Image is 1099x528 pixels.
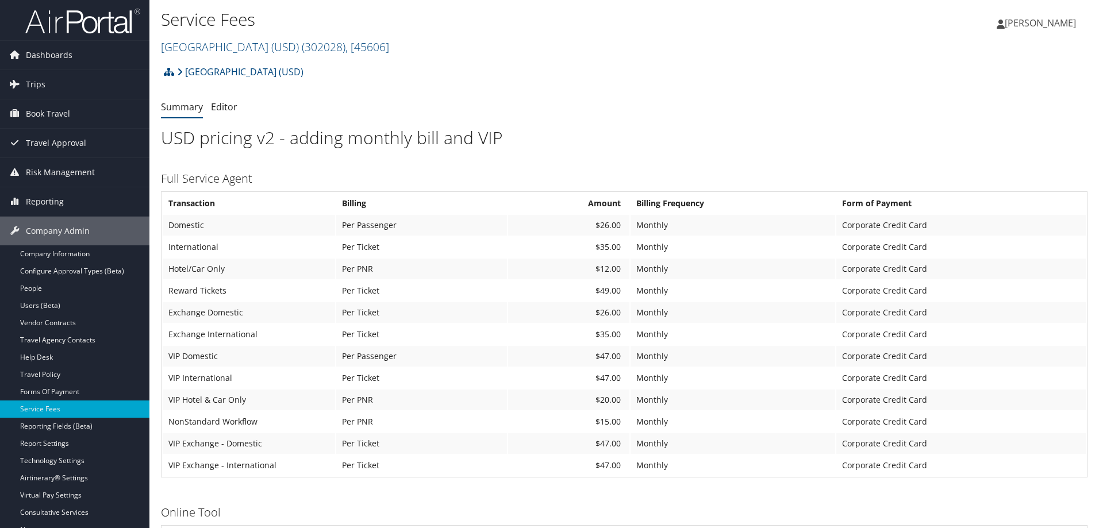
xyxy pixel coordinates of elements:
td: $47.00 [508,346,630,367]
td: Monthly [631,302,835,323]
a: [PERSON_NAME] [997,6,1088,40]
td: Corporate Credit Card [836,324,1086,345]
td: Per Ticket [336,455,507,476]
span: Trips [26,70,45,99]
td: Monthly [631,390,835,410]
th: Billing Frequency [631,193,835,214]
td: Monthly [631,259,835,279]
td: Monthly [631,455,835,476]
td: $26.00 [508,215,630,236]
h1: USD pricing v2 - adding monthly bill and VIP [161,126,1088,150]
th: Transaction [163,193,335,214]
td: Corporate Credit Card [836,433,1086,454]
a: [GEOGRAPHIC_DATA] (USD) [177,60,303,83]
td: Corporate Credit Card [836,237,1086,257]
td: VIP Exchange - International [163,455,335,476]
span: , [ 45606 ] [345,39,389,55]
td: Per Ticket [336,433,507,454]
td: $26.00 [508,302,630,323]
td: Monthly [631,346,835,367]
td: VIP Hotel & Car Only [163,390,335,410]
td: Corporate Credit Card [836,455,1086,476]
td: Per Ticket [336,302,507,323]
td: NonStandard Workflow [163,411,335,432]
td: Hotel/Car Only [163,259,335,279]
th: Amount [508,193,630,214]
td: VIP Exchange - Domestic [163,433,335,454]
td: $47.00 [508,433,630,454]
td: Monthly [631,215,835,236]
td: Per Passenger [336,215,507,236]
td: Per Ticket [336,368,507,388]
td: VIP Domestic [163,346,335,367]
td: Monthly [631,433,835,454]
span: Reporting [26,187,64,216]
a: [GEOGRAPHIC_DATA] (USD) [161,39,389,55]
td: Corporate Credit Card [836,390,1086,410]
td: Per PNR [336,411,507,432]
td: Corporate Credit Card [836,411,1086,432]
td: Monthly [631,237,835,257]
td: Per PNR [336,390,507,410]
td: Monthly [631,280,835,301]
span: Company Admin [26,217,90,245]
td: Corporate Credit Card [836,280,1086,301]
td: Per PNR [336,259,507,279]
span: Risk Management [26,158,95,187]
th: Form of Payment [836,193,1086,214]
span: Book Travel [26,99,70,128]
th: Billing [336,193,507,214]
h3: Full Service Agent [161,171,1088,187]
td: $15.00 [508,411,630,432]
td: Corporate Credit Card [836,259,1086,279]
td: Domestic [163,215,335,236]
td: $35.00 [508,324,630,345]
td: Per Passenger [336,346,507,367]
td: Per Ticket [336,280,507,301]
span: [PERSON_NAME] [1005,17,1076,29]
td: $47.00 [508,455,630,476]
a: Editor [211,101,237,113]
td: $35.00 [508,237,630,257]
td: Monthly [631,411,835,432]
td: Corporate Credit Card [836,346,1086,367]
td: Reward Tickets [163,280,335,301]
td: $20.00 [508,390,630,410]
td: Corporate Credit Card [836,215,1086,236]
td: Exchange International [163,324,335,345]
td: Corporate Credit Card [836,368,1086,388]
td: Monthly [631,324,835,345]
span: ( 302028 ) [302,39,345,55]
td: Monthly [631,368,835,388]
h1: Service Fees [161,7,779,32]
td: Per Ticket [336,237,507,257]
td: VIP International [163,368,335,388]
td: Corporate Credit Card [836,302,1086,323]
span: Travel Approval [26,129,86,157]
td: $12.00 [508,259,630,279]
img: airportal-logo.png [25,7,140,34]
h3: Online Tool [161,504,1088,521]
td: International [163,237,335,257]
td: $47.00 [508,368,630,388]
a: Summary [161,101,203,113]
span: Dashboards [26,41,72,70]
td: Per Ticket [336,324,507,345]
td: $49.00 [508,280,630,301]
td: Exchange Domestic [163,302,335,323]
